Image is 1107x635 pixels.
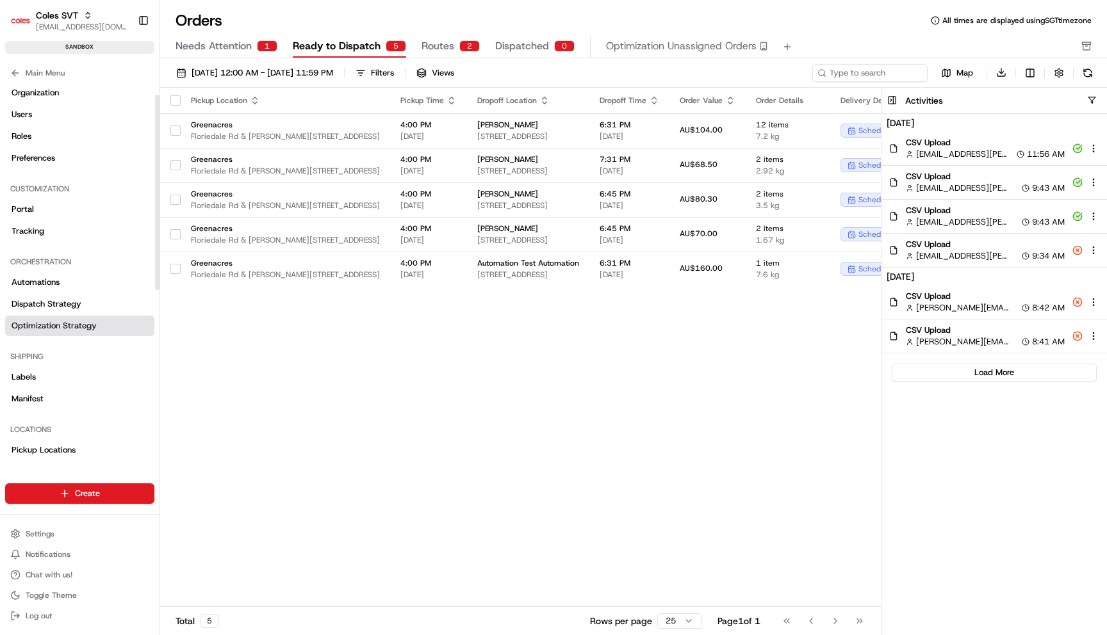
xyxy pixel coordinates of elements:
span: API Documentation [121,186,206,198]
span: Tracking [12,225,44,237]
span: [EMAIL_ADDRESS][PERSON_NAME][PERSON_NAME][DOMAIN_NAME] [916,182,1010,194]
span: Greenacres [191,223,380,234]
span: AU$68.50 [680,159,717,170]
span: [DATE] [600,235,659,245]
div: Dropoff Time [600,95,659,106]
div: Page 1 of 1 [717,615,760,627]
span: CSV Upload [906,325,1065,336]
span: [STREET_ADDRESS] [477,200,579,211]
span: scheduled [858,264,896,274]
span: [STREET_ADDRESS] [477,166,579,176]
a: Labels [5,367,154,387]
span: Optimization Strategy [12,320,97,332]
span: [DATE] 12:00 AM - [DATE] 11:59 PM [192,67,333,79]
div: 5 [200,614,219,628]
a: Roles [5,126,154,147]
span: Automations [12,277,60,288]
span: [DATE] [400,269,457,280]
span: [DATE] [600,269,659,280]
button: Notifications [5,545,154,563]
span: Settings [26,529,54,539]
span: 4:00 PM [400,120,457,130]
span: Create [75,488,100,499]
span: CSV Upload [906,171,1065,182]
button: [EMAIL_ADDRESS][DOMAIN_NAME] [36,22,127,32]
span: 6:45 PM [600,189,659,199]
button: [EMAIL_ADDRESS][PERSON_NAME][PERSON_NAME][DOMAIN_NAME] [906,182,1010,194]
button: [PERSON_NAME][EMAIL_ADDRESS][DOMAIN_NAME] [906,336,1010,348]
span: Knowledge Base [26,186,98,198]
span: AU$160.00 [680,263,723,273]
span: 9:34 AM [1032,250,1065,262]
span: CSV Upload [906,239,1065,250]
button: Start new chat [218,126,233,141]
span: [PERSON_NAME][EMAIL_ADDRESS][DOMAIN_NAME] [916,302,1010,314]
span: [DATE] [400,200,457,211]
span: Floriedale Rd & [PERSON_NAME][STREET_ADDRESS] [191,166,380,176]
div: Total [176,614,219,628]
a: Preferences [5,148,154,168]
span: scheduled [858,125,896,136]
a: Users [5,104,154,125]
span: [STREET_ADDRESS] [477,235,579,245]
span: Roles [12,131,31,142]
p: Rows per page [590,615,652,627]
div: Shipping [5,346,154,367]
span: Greenacres [191,189,380,199]
div: 📗 [13,187,23,197]
span: All times are displayed using SGT timezone [942,15,1092,26]
span: scheduled [858,195,896,205]
span: 1.67 kg [756,235,820,245]
span: scheduled [858,229,896,239]
a: 📗Knowledge Base [8,181,103,204]
span: Manifest [12,393,44,405]
span: [STREET_ADDRESS] [477,131,579,141]
span: Dispatch Strategy [12,298,81,310]
button: Create [5,483,154,504]
input: Clear [33,83,211,96]
h3: Activities [905,94,943,107]
div: Filters [371,67,394,79]
span: Needs Attention [176,38,252,54]
span: [DATE] [600,131,659,141]
span: Views [432,67,454,79]
a: Optimization Strategy [5,316,154,336]
p: Welcome 👋 [13,51,233,72]
span: 2.92 kg [756,166,820,176]
span: 4:00 PM [400,189,457,199]
div: 2 [459,40,480,52]
div: 5 [386,40,406,52]
img: Nash [13,13,38,38]
div: Locations [5,419,154,440]
a: 💻API Documentation [103,181,211,204]
div: Order Details [756,95,820,106]
h4: [DATE] [881,114,1107,132]
div: Customization [5,179,154,199]
div: Orchestration [5,252,154,272]
span: [PERSON_NAME] [477,223,579,234]
a: Pickup Locations [5,440,154,460]
span: Organization [12,87,59,99]
span: Labels [12,371,36,383]
span: 6:31 PM [600,258,659,268]
button: [EMAIL_ADDRESS][PERSON_NAME][PERSON_NAME][DOMAIN_NAME] [906,250,1010,262]
span: Main Menu [26,68,65,78]
span: Pickup Locations [12,444,76,456]
img: Coles SVT [10,10,31,31]
button: Main Menu [5,64,154,82]
span: AU$80.30 [680,194,717,204]
h4: [DATE] [881,268,1107,285]
div: 0 [554,40,575,52]
span: Users [12,109,32,120]
div: We're available if you need us! [44,135,162,145]
button: Filters [350,64,400,82]
a: Manifest [5,389,154,409]
span: 6:45 PM [600,223,659,234]
span: Chat with us! [26,570,72,580]
span: [DATE] [600,166,659,176]
button: [EMAIL_ADDRESS][PERSON_NAME][PERSON_NAME][DOMAIN_NAME] [906,216,1010,228]
button: Load More [892,364,1097,382]
span: Floriedale Rd & [PERSON_NAME][STREET_ADDRESS] [191,269,380,280]
button: Map [933,65,981,81]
